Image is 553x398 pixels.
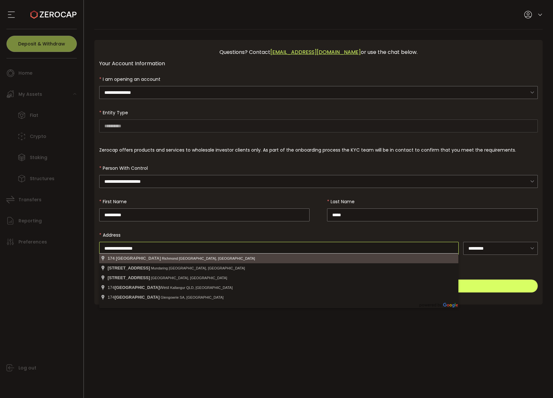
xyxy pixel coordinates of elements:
span: Fiat [30,111,38,120]
span: 174 [108,256,115,261]
span: [GEOGRAPHIC_DATA] [115,295,160,300]
span: 174 West [108,285,170,290]
span: Mundaring [GEOGRAPHIC_DATA], [GEOGRAPHIC_DATA] [151,266,245,270]
a: [EMAIL_ADDRESS][DOMAIN_NAME] [270,48,361,56]
span: [STREET_ADDRESS] [108,275,150,280]
span: Deposit & Withdraw [18,42,65,46]
span: [GEOGRAPHIC_DATA] [116,256,161,261]
span: Crypto [30,132,46,141]
span: Glengowrie SA, [GEOGRAPHIC_DATA] [161,295,224,299]
span: Preferences [18,237,47,247]
div: Zerocap offers products and services to wholesale investor clients only. As part of the onboardin... [99,145,538,155]
span: 174 [108,295,161,300]
label: Address [99,232,124,238]
span: Structures [30,174,54,183]
span: [GEOGRAPHIC_DATA] [115,285,160,290]
button: Deposit & Withdraw [6,36,77,52]
div: Your Account Information [99,59,538,68]
span: My Assets [18,90,42,99]
span: Home [18,68,32,78]
span: Transfers [18,195,41,205]
span: [GEOGRAPHIC_DATA], [GEOGRAPHIC_DATA] [151,276,227,280]
span: Richmond [GEOGRAPHIC_DATA], [GEOGRAPHIC_DATA] [162,256,255,260]
span: Staking [30,153,47,162]
span: Log out [18,363,36,373]
span: [STREET_ADDRESS] [108,266,150,270]
span: Kallangur QLD, [GEOGRAPHIC_DATA] [170,286,233,290]
div: Questions? Contact or use the chat below. [99,45,538,59]
span: Reporting [18,216,42,226]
